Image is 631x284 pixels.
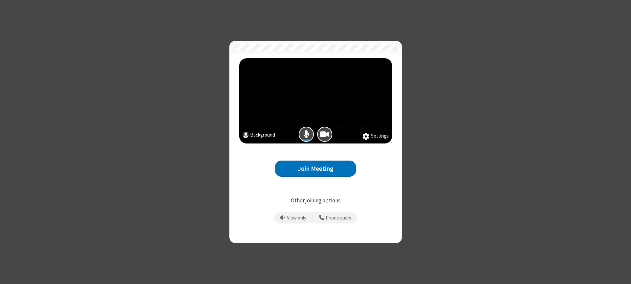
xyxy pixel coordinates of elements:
span: | [312,213,314,222]
button: Settings [362,132,389,140]
span: View only [287,215,306,221]
button: Join Meeting [275,161,356,177]
button: Background [243,131,275,140]
button: Prevent echo when there is already an active mic and speaker in the room. [277,212,309,223]
button: Use your phone for mic and speaker while you view the meeting on this device. [317,212,354,223]
button: Mic is on [299,127,314,142]
button: Camera is on [317,127,332,142]
p: Other joining options [239,196,392,205]
span: Phone audio [326,215,351,221]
